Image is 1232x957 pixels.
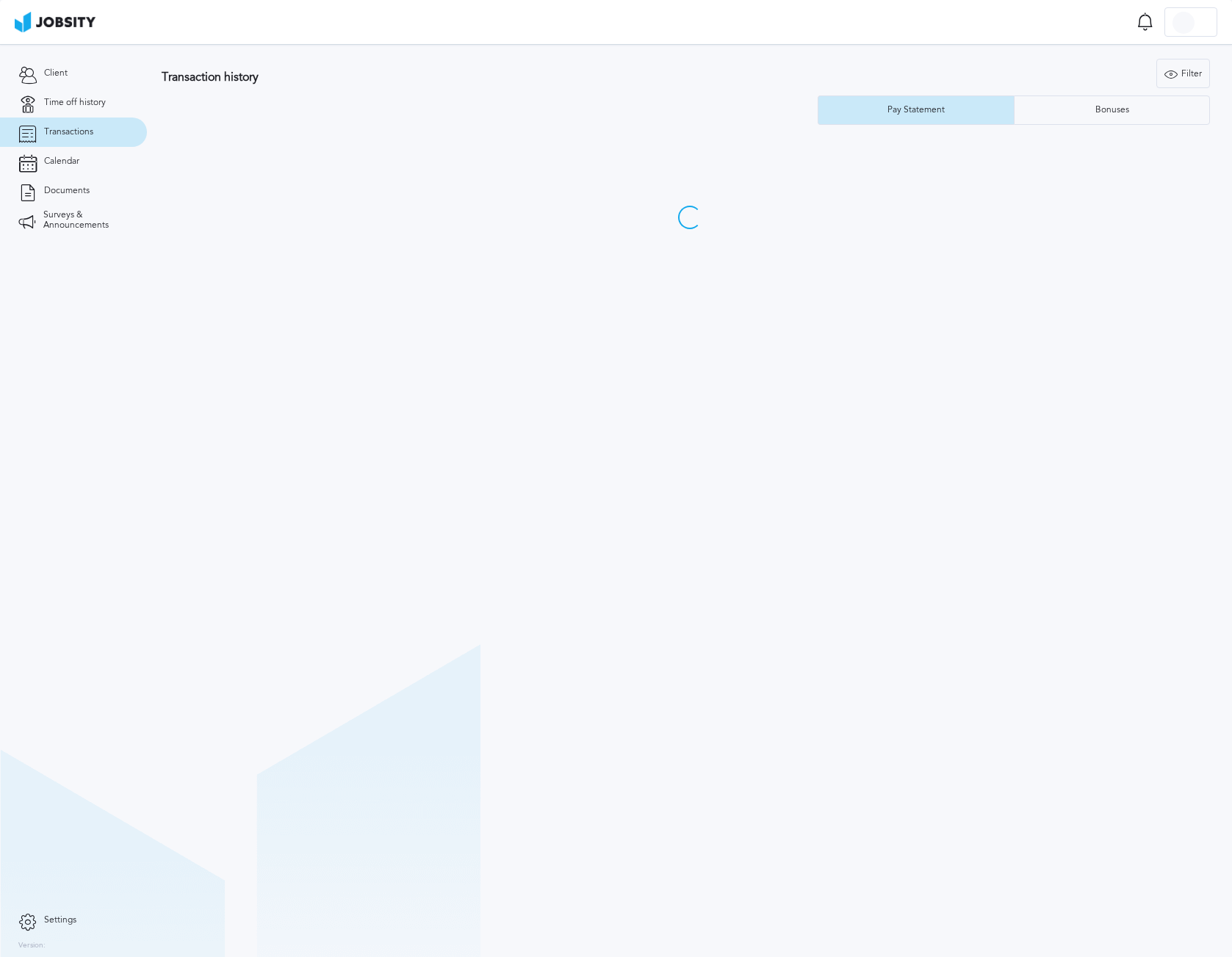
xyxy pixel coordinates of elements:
span: Calendar [44,156,79,167]
div: Pay Statement [880,105,952,115]
h3: Transaction history [162,71,735,84]
span: Transactions [44,127,93,137]
span: Client [44,68,68,79]
span: Documents [44,186,90,196]
label: Version: [18,942,46,950]
span: Settings [44,915,76,925]
div: Filter [1157,59,1209,89]
span: Surveys & Announcements [43,210,129,231]
img: ab4bad089aa723f57921c736e9817d99.png [15,12,96,32]
button: Pay Statement [818,95,1014,125]
button: Filter [1156,59,1210,88]
button: Bonuses [1014,95,1210,125]
span: Time off history [44,98,106,108]
div: Bonuses [1088,105,1136,115]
